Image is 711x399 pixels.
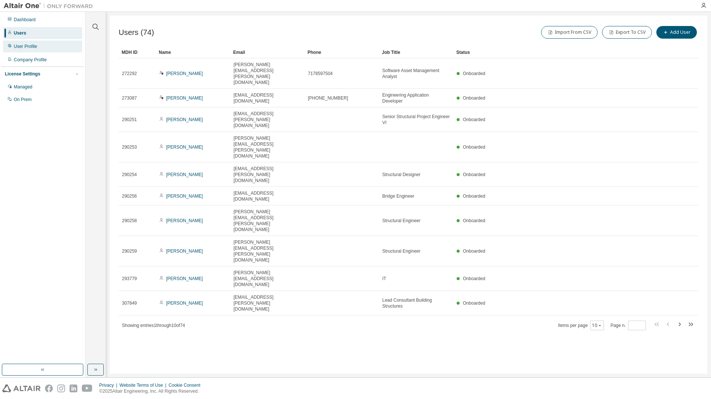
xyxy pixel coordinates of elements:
[99,382,119,388] div: Privacy
[14,30,26,36] div: Users
[382,92,450,104] span: Engineering Application Developer
[463,117,485,122] span: Onboarded
[166,71,203,76] a: [PERSON_NAME]
[122,300,137,306] span: 307849
[234,166,301,184] span: [EMAIL_ADDRESS][PERSON_NAME][DOMAIN_NAME]
[14,57,47,63] div: Company Profile
[308,46,376,58] div: Phone
[4,2,97,10] img: Altair One
[308,71,333,77] span: 7178597504
[463,218,485,223] span: Onboarded
[168,382,205,388] div: Cookie Consent
[602,26,652,39] button: Export To CSV
[456,46,660,58] div: Status
[57,385,65,392] img: instagram.svg
[592,322,602,328] button: 10
[70,385,77,392] img: linkedin.svg
[234,190,301,202] span: [EMAIL_ADDRESS][DOMAIN_NAME]
[14,43,37,49] div: User Profile
[99,388,205,395] p: © 2025 Altair Engineering, Inc. All Rights Reserved.
[234,270,301,288] span: [PERSON_NAME][EMAIL_ADDRESS][DOMAIN_NAME]
[166,249,203,254] a: [PERSON_NAME]
[308,95,348,101] span: [PHONE_NUMBER]
[45,385,53,392] img: facebook.svg
[558,321,604,330] span: Items per page
[122,71,137,77] span: 272292
[382,193,414,199] span: Bridge Engineer
[14,97,32,103] div: On Prem
[166,218,203,223] a: [PERSON_NAME]
[166,145,203,150] a: [PERSON_NAME]
[234,111,301,129] span: [EMAIL_ADDRESS][PERSON_NAME][DOMAIN_NAME]
[382,297,450,309] span: Lead Consultant Building Structures
[463,145,485,150] span: Onboarded
[122,95,137,101] span: 273087
[463,71,485,76] span: Onboarded
[14,17,36,23] div: Dashboard
[2,385,41,392] img: altair_logo.svg
[119,382,168,388] div: Website Terms of Use
[166,172,203,177] a: [PERSON_NAME]
[234,135,301,159] span: [PERSON_NAME][EMAIL_ADDRESS][PERSON_NAME][DOMAIN_NAME]
[166,301,203,306] a: [PERSON_NAME]
[122,323,185,328] span: Showing entries 1 through 10 of 74
[159,46,227,58] div: Name
[122,193,137,199] span: 290256
[234,209,301,233] span: [PERSON_NAME][EMAIL_ADDRESS][PERSON_NAME][DOMAIN_NAME]
[166,194,203,199] a: [PERSON_NAME]
[122,218,137,224] span: 290258
[119,28,154,37] span: Users (74)
[234,62,301,85] span: [PERSON_NAME][EMAIL_ADDRESS][PERSON_NAME][DOMAIN_NAME]
[463,276,485,281] span: Onboarded
[382,46,450,58] div: Job Title
[382,68,450,80] span: Software Asset Management Analyst
[541,26,598,39] button: Import From CSV
[166,117,203,122] a: [PERSON_NAME]
[122,144,137,150] span: 290253
[656,26,697,39] button: Add User
[122,172,137,178] span: 290254
[166,276,203,281] a: [PERSON_NAME]
[382,114,450,126] span: Senior Structural Project Engineer VI
[382,276,386,282] span: IT
[382,218,421,224] span: Structural Engineer
[611,321,646,330] span: Page n.
[463,301,485,306] span: Onboarded
[122,248,137,254] span: 290259
[5,71,40,77] div: License Settings
[234,92,301,104] span: [EMAIL_ADDRESS][DOMAIN_NAME]
[82,385,93,392] img: youtube.svg
[14,84,32,90] div: Managed
[166,95,203,101] a: [PERSON_NAME]
[463,172,485,177] span: Onboarded
[122,117,137,123] span: 290251
[463,95,485,101] span: Onboarded
[233,46,302,58] div: Email
[122,46,153,58] div: MDH ID
[382,172,421,178] span: Structural Designer
[234,294,301,312] span: [EMAIL_ADDRESS][PERSON_NAME][DOMAIN_NAME]
[463,194,485,199] span: Onboarded
[463,249,485,254] span: Onboarded
[234,239,301,263] span: [PERSON_NAME][EMAIL_ADDRESS][PERSON_NAME][DOMAIN_NAME]
[382,248,421,254] span: Structural Engineer
[122,276,137,282] span: 293779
